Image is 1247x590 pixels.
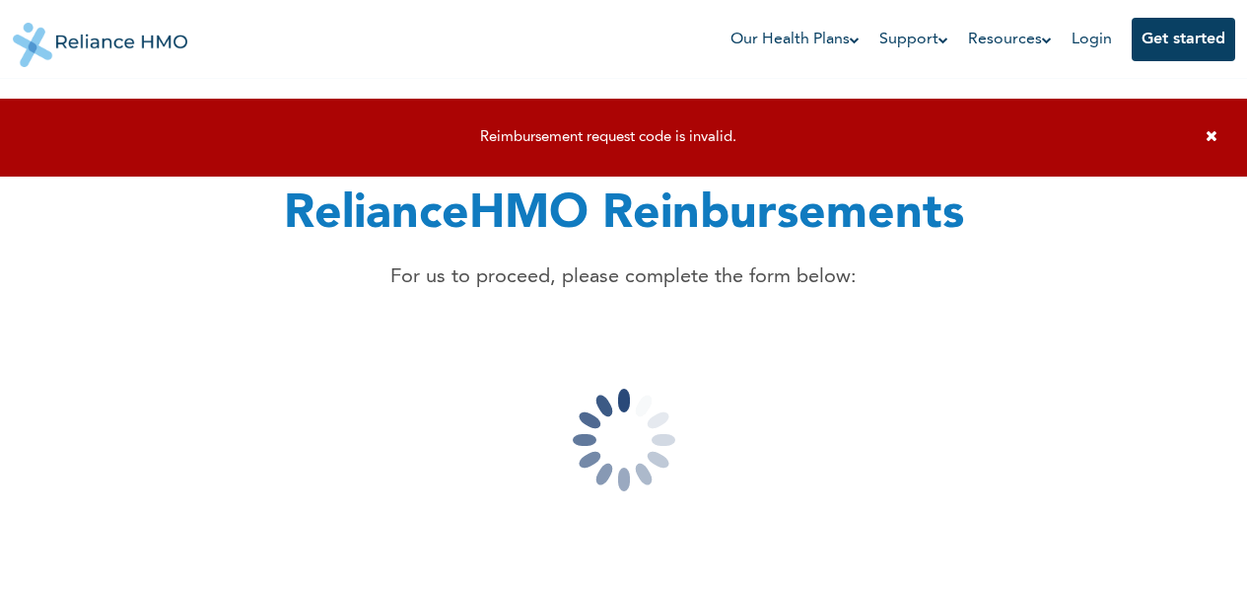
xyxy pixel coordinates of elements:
a: Login [1072,32,1112,47]
a: Our Health Plans [730,28,860,51]
p: For us to proceed, please complete the form below: [284,262,964,292]
div: Reimbursement request code is invalid. [20,129,1196,147]
img: Reliance HMO's Logo [13,8,188,67]
img: loading... [525,341,723,539]
a: Support [879,28,948,51]
a: Resources [968,28,1052,51]
button: Get started [1132,18,1235,61]
h1: RelianceHMO Reinbursements [284,180,964,251]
